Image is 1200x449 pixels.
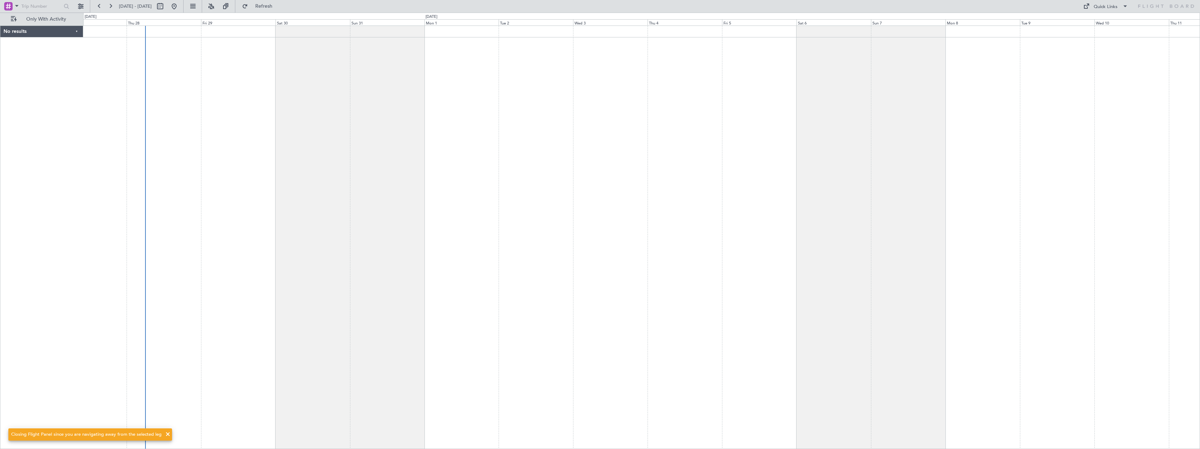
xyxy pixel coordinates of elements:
div: Tue 9 [1020,19,1094,26]
input: Trip Number [21,1,62,12]
div: Sat 30 [276,19,350,26]
div: Wed 27 [52,19,127,26]
div: Wed 10 [1094,19,1169,26]
button: Only With Activity [8,14,76,25]
div: Thu 28 [127,19,201,26]
div: Closing Flight Panel since you are navigating away from the selected leg [11,431,162,438]
div: Fri 29 [201,19,276,26]
div: Wed 3 [573,19,648,26]
div: Sat 6 [797,19,871,26]
button: Refresh [239,1,281,12]
span: [DATE] - [DATE] [119,3,152,9]
div: [DATE] [85,14,97,20]
div: Mon 1 [424,19,499,26]
div: [DATE] [426,14,437,20]
div: Quick Links [1094,3,1117,10]
span: Only With Activity [18,17,74,22]
span: Refresh [249,4,279,9]
div: Thu 4 [648,19,722,26]
div: Sun 31 [350,19,424,26]
div: Fri 5 [722,19,797,26]
div: Mon 8 [945,19,1020,26]
div: Sun 7 [871,19,945,26]
button: Quick Links [1080,1,1131,12]
div: Tue 2 [499,19,573,26]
